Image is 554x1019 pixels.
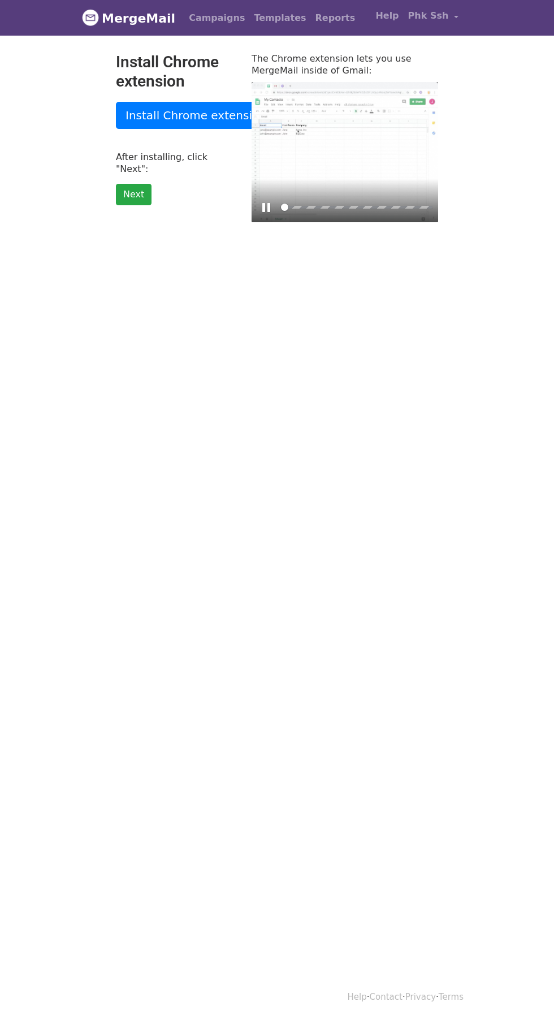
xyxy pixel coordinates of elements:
a: Reports [311,7,360,29]
a: Templates [249,7,310,29]
img: MergeMail logo [82,9,99,26]
a: Campaigns [184,7,249,29]
a: Install Chrome extension [116,102,276,129]
p: The Chrome extension lets you use MergeMail inside of Gmail: [252,53,438,76]
input: Seek [281,202,432,213]
a: Contact [370,992,402,1002]
a: Help [348,992,367,1002]
a: Terms [439,992,464,1002]
a: Next [116,184,152,205]
a: MergeMail [82,6,175,30]
a: Privacy [405,992,436,1002]
a: Help [371,5,403,27]
iframe: Chat Widget [497,965,554,1019]
span: Phk Ssh [408,9,449,23]
button: Play [257,198,275,217]
a: Phk Ssh [404,5,463,31]
h2: Install Chrome extension [116,53,235,90]
p: After installing, click "Next": [116,151,235,175]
